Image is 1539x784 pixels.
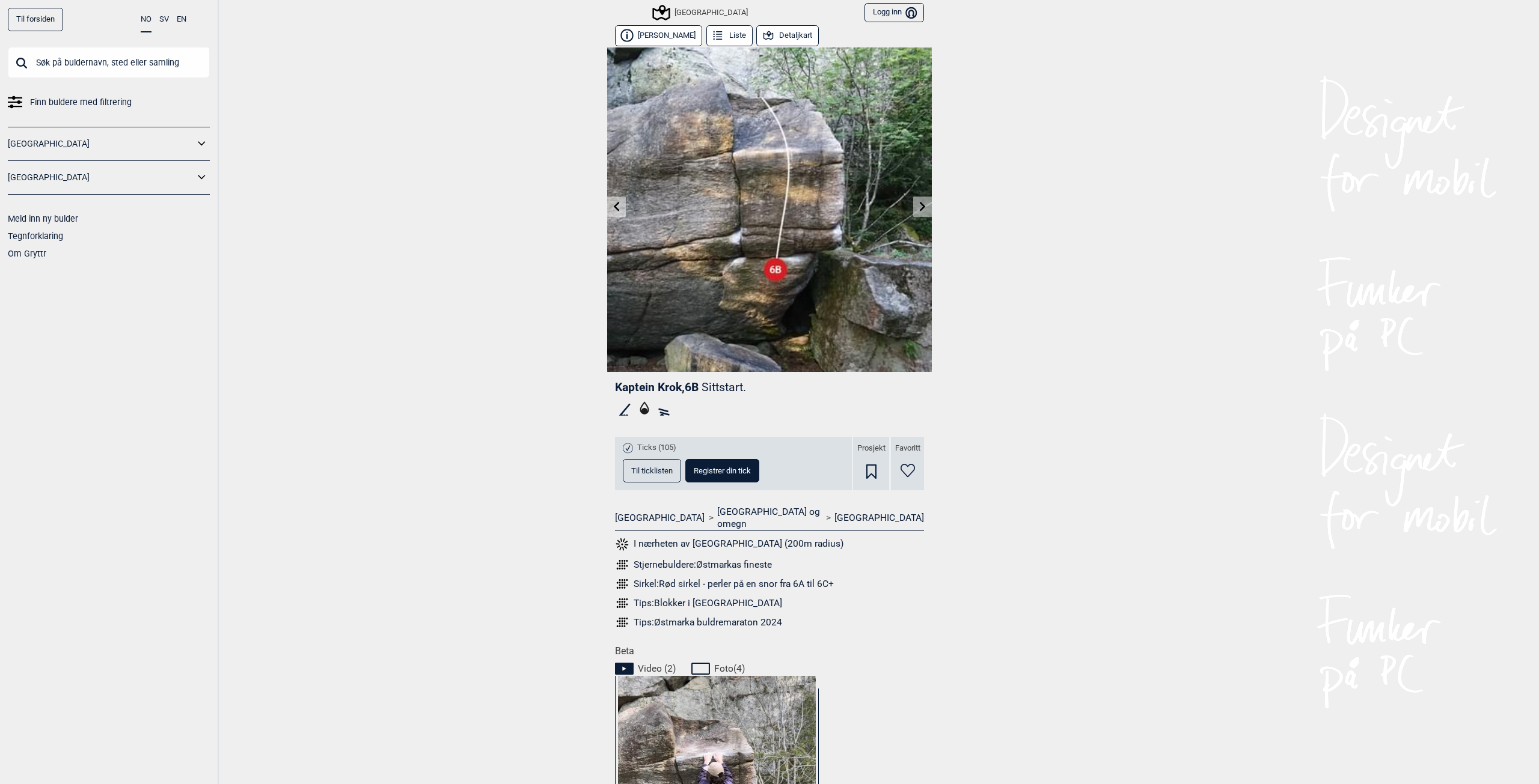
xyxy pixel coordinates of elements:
button: Registrer din tick [685,459,759,482]
button: Logg inn [864,3,924,23]
a: [GEOGRAPHIC_DATA] [8,169,194,186]
span: Til ticklisten [631,467,673,475]
div: Tips: Østmarka buldremaraton 2024 [634,616,782,628]
a: Stjernebuldere:Østmarkas fineste [615,558,924,572]
span: Foto ( 4 ) [714,663,745,675]
button: NO [141,8,151,32]
div: [GEOGRAPHIC_DATA] [654,5,748,20]
button: EN [177,8,186,31]
a: Meld inn ny bulder [8,214,78,223]
button: I nærheten av [GEOGRAPHIC_DATA] (200m radius) [615,536,843,552]
div: Stjernebuldere: Østmarkas fineste [634,559,772,571]
p: Sittstart. [702,380,746,394]
a: Tips:Blokker i [GEOGRAPHIC_DATA] [615,596,924,610]
span: Registrer din tick [694,467,751,475]
a: Tegnforklaring [8,231,63,241]
a: Finn buldere med filtrering [8,94,210,111]
span: Favoritt [895,443,920,454]
span: Finn buldere med filtrering [30,94,132,111]
a: Tips:Østmarka buldremaraton 2024 [615,615,924,630]
span: Video ( 2 ) [638,663,676,675]
nav: > > [615,506,924,530]
div: Sirkel: Rød sirkel - perler på en snor fra 6A til 6C+ [634,578,834,590]
a: [GEOGRAPHIC_DATA] [8,135,194,153]
button: Liste [706,25,753,46]
button: Detaljkart [756,25,819,46]
a: Sirkel:Rød sirkel - perler på en snor fra 6A til 6C+ [615,577,924,591]
a: [GEOGRAPHIC_DATA] [834,512,924,524]
div: Prosjekt [853,437,889,490]
div: Tips: Blokker i [GEOGRAPHIC_DATA] [634,597,782,609]
button: SV [159,8,169,31]
a: [GEOGRAPHIC_DATA] [615,512,705,524]
span: Kaptein Krok , 6B [615,380,699,394]
button: Til ticklisten [623,459,681,482]
button: [PERSON_NAME] [615,25,702,46]
a: Om Gryttr [8,249,46,258]
span: Ticks (105) [637,443,676,453]
img: Kaptein Krok 200318 [607,47,932,372]
input: Søk på buldernavn, sted eller samling [8,47,210,78]
a: Til forsiden [8,8,63,31]
a: [GEOGRAPHIC_DATA] og omegn [717,506,822,530]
